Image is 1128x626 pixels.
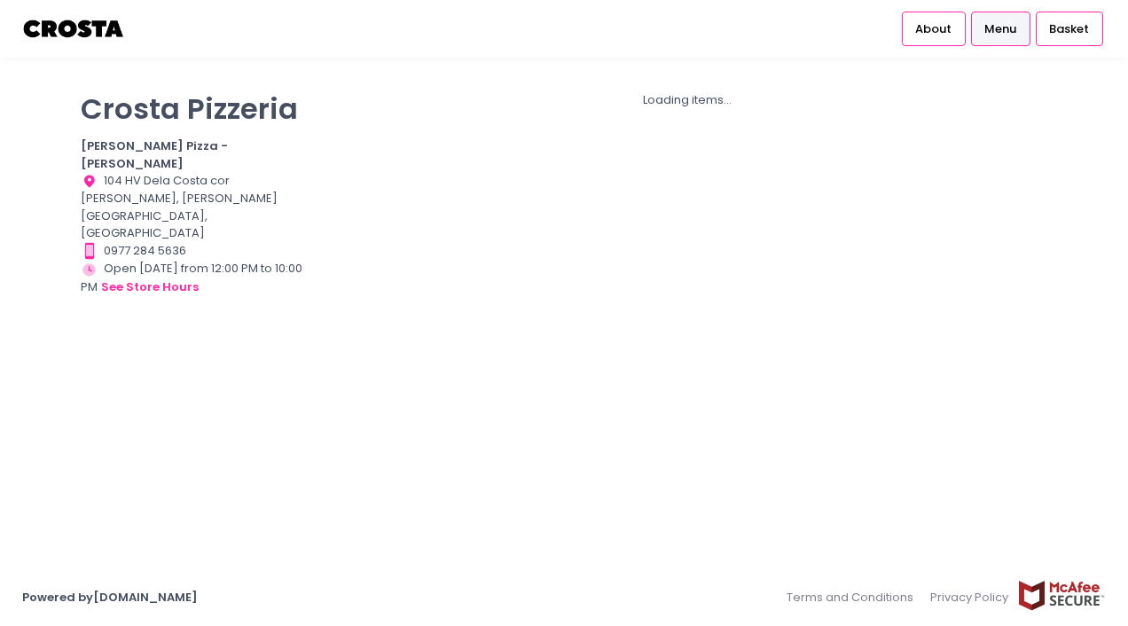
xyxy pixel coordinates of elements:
button: see store hours [100,278,200,297]
div: 104 HV Dela Costa cor [PERSON_NAME], [PERSON_NAME][GEOGRAPHIC_DATA], [GEOGRAPHIC_DATA] [81,172,306,242]
p: Crosta Pizzeria [81,91,306,126]
div: Open [DATE] from 12:00 PM to 10:00 PM [81,260,306,297]
a: About [902,12,966,45]
a: Terms and Conditions [787,580,922,614]
img: mcafee-secure [1017,580,1106,611]
div: 0977 284 5636 [81,242,306,260]
div: Loading items... [328,91,1047,109]
span: Basket [1049,20,1089,38]
span: Menu [984,20,1016,38]
img: logo [22,13,126,44]
a: Menu [971,12,1030,45]
a: Powered by[DOMAIN_NAME] [22,589,198,606]
span: About [915,20,952,38]
b: [PERSON_NAME] Pizza - [PERSON_NAME] [81,137,228,172]
a: Privacy Policy [922,580,1018,614]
